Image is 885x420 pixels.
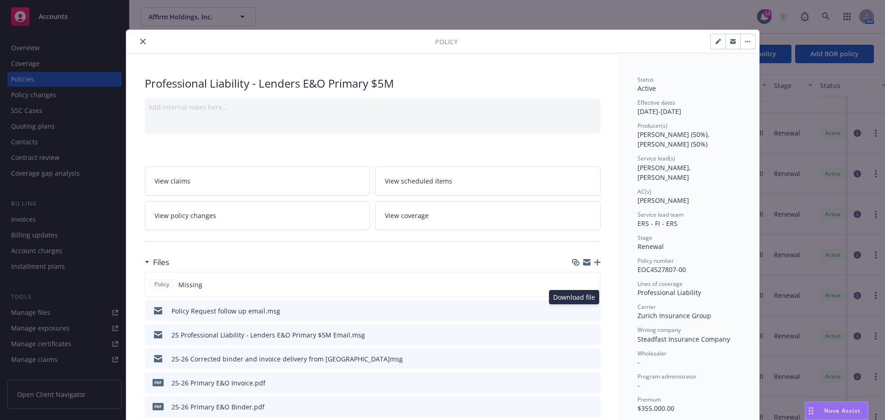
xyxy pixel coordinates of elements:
span: Service lead(s) [637,154,675,162]
span: Effective dates [637,99,675,106]
span: Policy number [637,257,674,265]
div: Drag to move [805,402,817,420]
span: Lines of coverage [637,280,683,288]
button: close [137,36,148,47]
span: pdf [153,403,164,410]
span: Program administrator [637,373,696,380]
div: Professional Liability - Lenders E&O Primary $5M [145,76,601,91]
span: Service lead team [637,211,684,219]
a: View policy changes [145,201,370,230]
span: $355,000.00 [637,404,674,413]
span: - [637,358,640,367]
button: preview file [589,378,597,388]
span: Stage [637,234,652,242]
button: preview file [589,354,597,364]
button: preview file [589,330,597,340]
span: Zurich Insurance Group [637,311,711,320]
button: preview file [589,306,597,316]
h3: Files [153,256,169,268]
span: pdf [153,379,164,386]
span: Policy [435,37,458,47]
div: [DATE] - [DATE] [637,99,741,116]
span: Policy [153,280,171,289]
a: View coverage [375,201,601,230]
div: Files [145,256,169,268]
button: preview file [589,402,597,412]
span: Nova Assist [824,407,861,414]
span: Premium [637,396,661,403]
span: Writing company [637,326,681,334]
span: Professional Liability [637,288,701,297]
button: download file [574,330,581,340]
button: download file [574,306,581,316]
span: [PERSON_NAME] [637,196,689,205]
div: Policy Request follow up email.msg [171,306,280,316]
a: View scheduled items [375,166,601,195]
span: View scheduled items [385,176,452,186]
button: Nova Assist [805,402,868,420]
a: View claims [145,166,370,195]
span: View claims [154,176,190,186]
div: 25-26 Primary E&O Invoice.pdf [171,378,265,388]
span: Status [637,76,654,83]
span: [PERSON_NAME] (50%), [PERSON_NAME] (50%) [637,130,711,148]
span: Carrier [637,303,656,311]
span: Renewal [637,242,664,251]
span: Producer(s) [637,122,667,130]
span: - [637,381,640,390]
button: download file [574,378,581,388]
div: Download file [549,290,599,304]
span: View policy changes [154,211,216,220]
span: View coverage [385,211,429,220]
span: ERS - FI - ERS [637,219,678,228]
div: Add internal notes here... [148,102,597,112]
span: Steadfast Insurance Company [637,335,730,343]
button: download file [574,402,581,412]
span: Wholesaler [637,349,667,357]
div: 25 Professional Liability - Lenders E&O Primary $5M Email.msg [171,330,365,340]
span: [PERSON_NAME], [PERSON_NAME] [637,163,693,182]
span: Active [637,84,656,93]
div: 25-26 Primary E&O Binder.pdf [171,402,265,412]
span: AC(s) [637,188,651,195]
span: EOC4527807-00 [637,265,686,274]
div: 25-26 Corrected binder and invoice delivery from [GEOGRAPHIC_DATA]msg [171,354,403,364]
button: download file [574,354,581,364]
span: Missing [178,280,202,290]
